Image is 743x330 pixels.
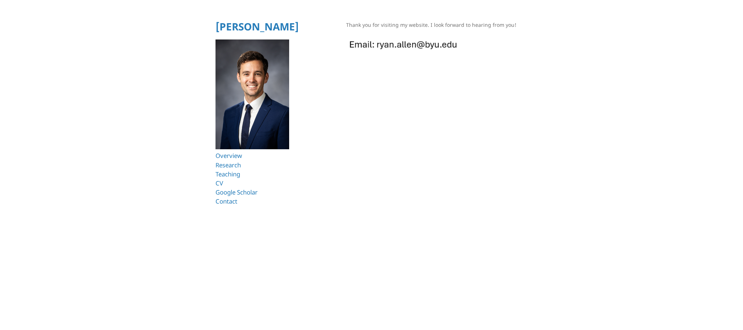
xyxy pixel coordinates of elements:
[215,20,299,33] a: [PERSON_NAME]
[215,39,289,150] img: Ryan T Allen HBS
[215,161,241,169] a: Research
[215,151,242,160] a: Overview
[215,179,223,187] a: CV
[346,36,461,52] img: Screenshot 2024-10-30 151028
[215,170,240,178] a: Teaching
[346,21,528,29] p: Thank you for visiting my website. I look forward to hearing from you!
[215,197,237,205] a: Contact
[215,188,258,196] a: Google Scholar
